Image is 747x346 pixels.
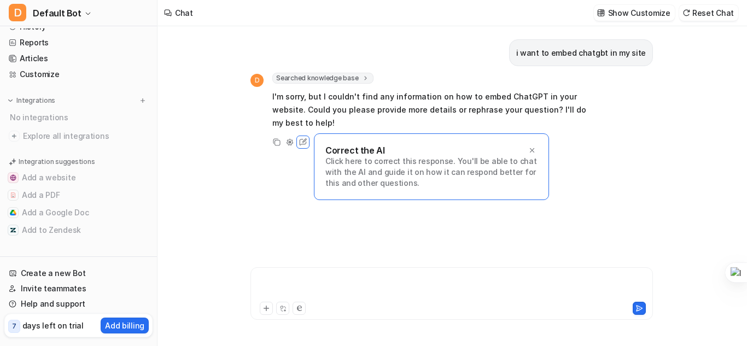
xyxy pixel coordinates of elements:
[7,97,14,104] img: expand menu
[105,320,144,331] p: Add billing
[33,5,81,21] span: Default Bot
[22,320,84,331] p: days left on trial
[175,7,193,19] div: Chat
[23,127,148,145] span: Explore all integrations
[597,9,605,17] img: customize
[4,266,153,281] a: Create a new Bot
[10,174,16,181] img: Add a website
[4,281,153,296] a: Invite teammates
[4,169,153,186] button: Add a websiteAdd a website
[16,96,55,105] p: Integrations
[4,186,153,204] button: Add a PDFAdd a PDF
[10,227,16,233] img: Add to Zendesk
[19,157,95,167] p: Integration suggestions
[325,145,384,156] p: Correct the AI
[10,192,16,198] img: Add a PDF
[4,35,153,50] a: Reports
[4,221,153,239] button: Add to ZendeskAdd to Zendesk
[4,128,153,144] a: Explore all integrations
[101,318,149,333] button: Add billing
[12,321,16,331] p: 7
[4,67,153,82] a: Customize
[594,5,675,21] button: Show Customize
[272,73,373,84] span: Searched knowledge base
[4,51,153,66] a: Articles
[139,97,147,104] img: menu_add.svg
[9,131,20,142] img: explore all integrations
[7,108,153,126] div: No integrations
[608,7,670,19] p: Show Customize
[516,46,646,60] p: i want to embed chatgbt in my site
[10,209,16,216] img: Add a Google Doc
[4,296,153,312] a: Help and support
[272,90,592,130] p: I'm sorry, but I couldn't find any information on how to embed ChatGPT in your website. Could you...
[4,204,153,221] button: Add a Google DocAdd a Google Doc
[682,9,690,17] img: reset
[250,74,264,87] span: D
[325,156,538,189] p: Click here to correct this response. You'll be able to chat with the AI and guide it on how it ca...
[4,95,59,106] button: Integrations
[679,5,738,21] button: Reset Chat
[9,4,26,21] span: D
